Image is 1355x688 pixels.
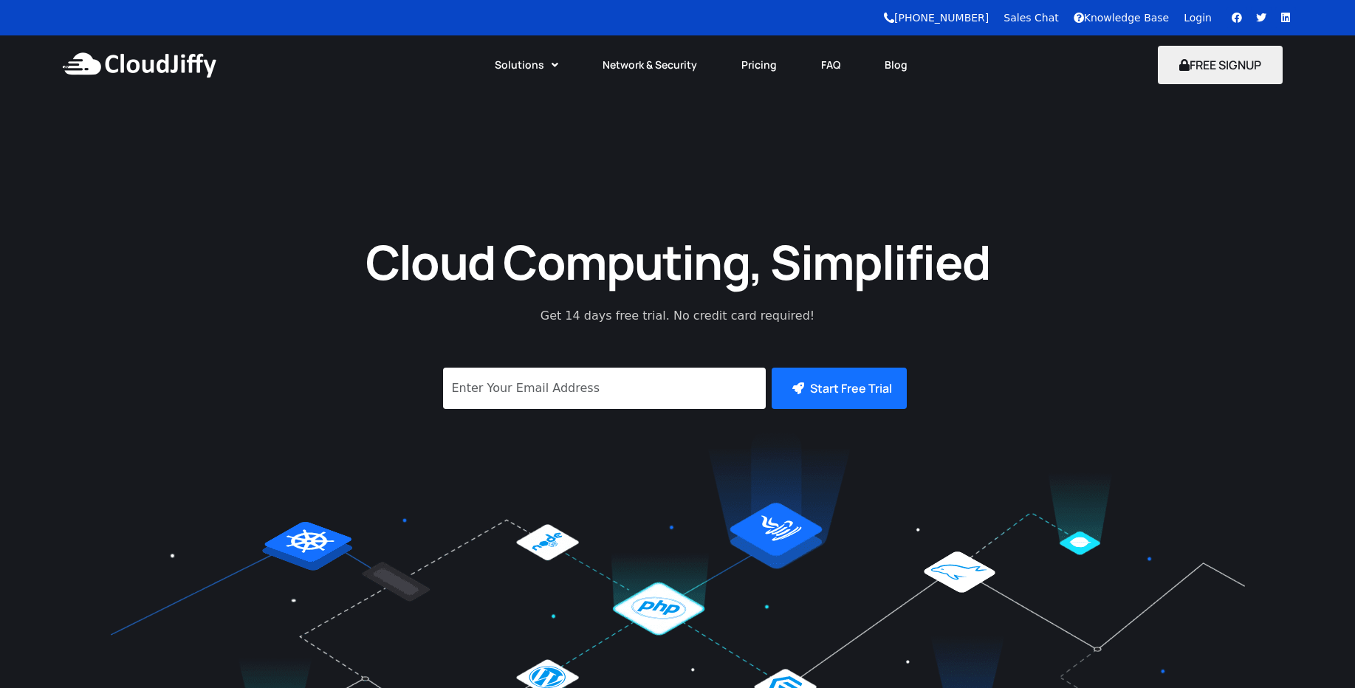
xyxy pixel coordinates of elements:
[719,49,799,81] a: Pricing
[1158,46,1283,84] button: FREE SIGNUP
[884,12,989,24] a: [PHONE_NUMBER]
[473,49,580,81] a: Solutions
[1004,12,1058,24] a: Sales Chat
[443,368,766,409] input: Enter Your Email Address
[1184,12,1212,24] a: Login
[346,231,1010,292] h1: Cloud Computing, Simplified
[1074,12,1170,24] a: Knowledge Base
[1158,57,1283,73] a: FREE SIGNUP
[580,49,719,81] a: Network & Security
[475,307,881,325] p: Get 14 days free trial. No credit card required!
[772,368,907,409] button: Start Free Trial
[799,49,862,81] a: FAQ
[862,49,930,81] a: Blog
